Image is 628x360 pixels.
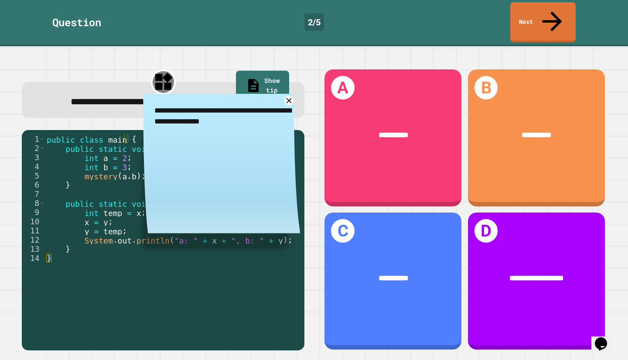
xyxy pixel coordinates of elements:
iframe: chat widget [591,325,619,351]
div: 13 [22,244,45,254]
div: 7 [22,189,45,199]
div: 14 [22,254,45,263]
div: Question [52,14,101,30]
span: Toggle code folding, rows 1 through 14 [40,134,44,144]
div: 3 [22,153,45,162]
a: Next [510,2,576,42]
div: 9 [22,208,45,217]
h1: D [474,219,498,243]
a: Show tip [236,71,289,101]
div: 12 [22,235,45,244]
h1: A [331,76,355,99]
div: 8 [22,199,45,208]
div: 11 [22,226,45,235]
span: Toggle code folding, rows 2 through 6 [40,144,44,153]
div: 5 [22,171,45,180]
div: 1 [22,134,45,144]
div: 2 / 5 [304,14,324,31]
h1: B [474,76,498,99]
div: 4 [22,162,45,171]
div: 10 [22,217,45,226]
h1: C [331,219,355,243]
div: 6 [22,180,45,189]
div: 2 [22,144,45,153]
span: Toggle code folding, rows 8 through 13 [40,199,44,208]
